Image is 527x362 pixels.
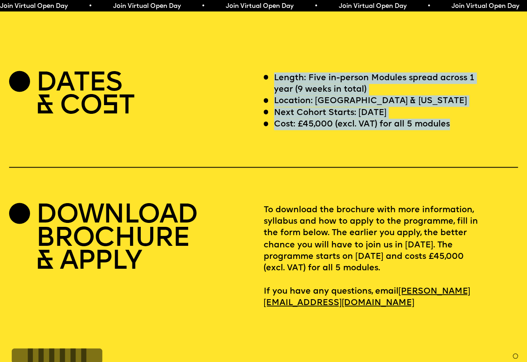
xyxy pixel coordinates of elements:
p: Next Cohort Starts: [DATE] [274,107,387,119]
p: Length: Five in-person Modules spread across 1 year (9 weeks in total) [274,72,486,96]
a: [PERSON_NAME][EMAIL_ADDRESS][DOMAIN_NAME] [264,283,470,311]
span: S [102,93,118,120]
span: • [427,3,431,9]
span: • [89,3,92,9]
p: Cost: £45,000 (excl. VAT) for all 5 modules [274,119,450,130]
h2: DOWNLOAD BROCHURE & APPLY [36,204,197,273]
span: • [201,3,205,9]
span: • [314,3,318,9]
h2: DATES & CO T [36,72,134,119]
p: To download the brochure with more information, syllabus and how to apply to the programme, fill ... [264,204,518,309]
p: Location: [GEOGRAPHIC_DATA] & [US_STATE] [274,95,467,107]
